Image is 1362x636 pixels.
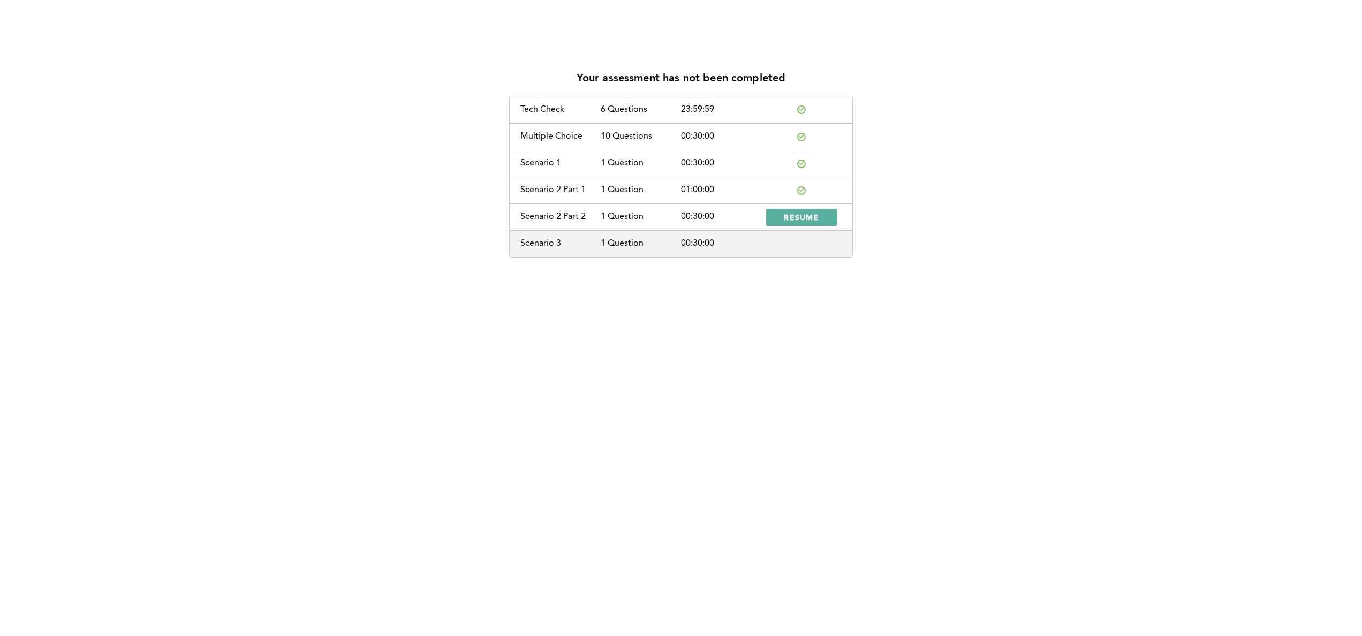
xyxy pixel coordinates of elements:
div: Scenario 2 Part 2 [520,212,601,222]
div: Scenario 1 [520,158,601,168]
div: 23:59:59 [681,105,761,115]
p: Your assessment has not been completed [577,73,786,85]
div: 01:00:00 [681,185,761,195]
div: Tech Check [520,105,601,115]
div: Scenario 2 Part 1 [520,185,601,195]
span: RESUME [784,212,819,222]
div: 1 Question [601,185,681,195]
div: 1 Question [601,158,681,168]
div: 1 Question [601,212,681,222]
button: RESUME [766,209,837,226]
div: 10 Questions [601,132,681,141]
div: 1 Question [601,239,681,248]
div: 00:30:00 [681,132,761,141]
div: 00:30:00 [681,212,761,222]
div: 00:30:00 [681,158,761,168]
div: 6 Questions [601,105,681,115]
div: 00:30:00 [681,239,761,248]
div: Multiple Choice [520,132,601,141]
div: Scenario 3 [520,239,601,248]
